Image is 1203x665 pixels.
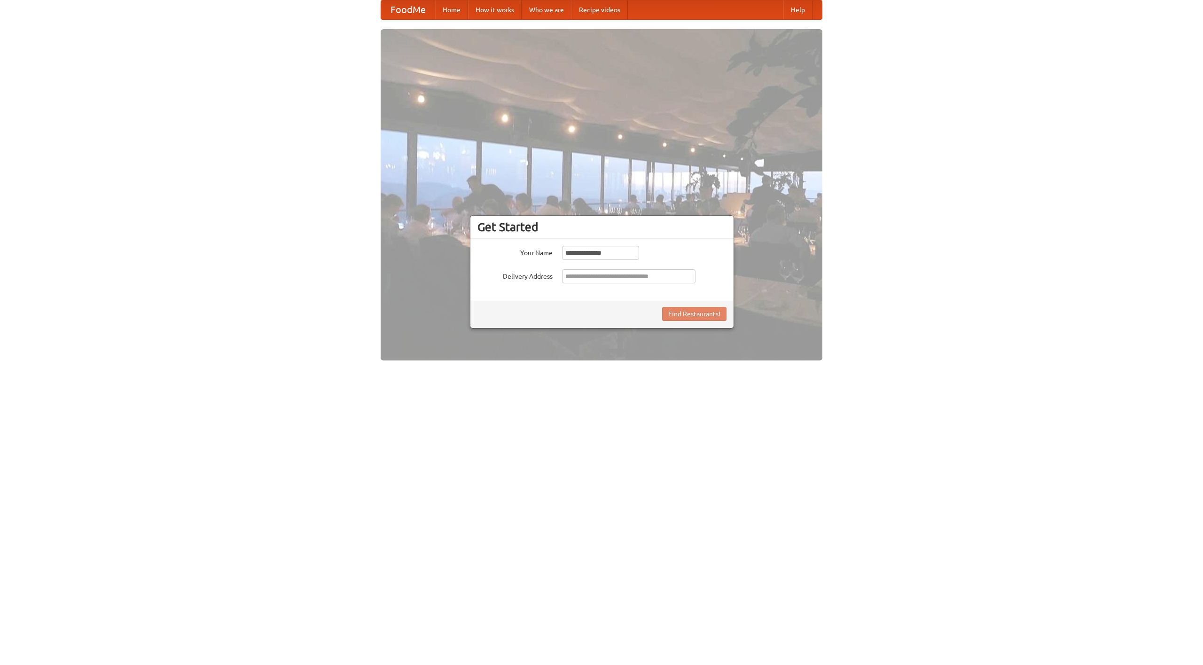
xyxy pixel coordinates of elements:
a: Home [435,0,468,19]
button: Find Restaurants! [662,307,726,321]
a: Recipe videos [571,0,628,19]
a: Who we are [522,0,571,19]
h3: Get Started [477,220,726,234]
label: Delivery Address [477,269,553,281]
a: Help [783,0,812,19]
label: Your Name [477,246,553,258]
a: FoodMe [381,0,435,19]
a: How it works [468,0,522,19]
